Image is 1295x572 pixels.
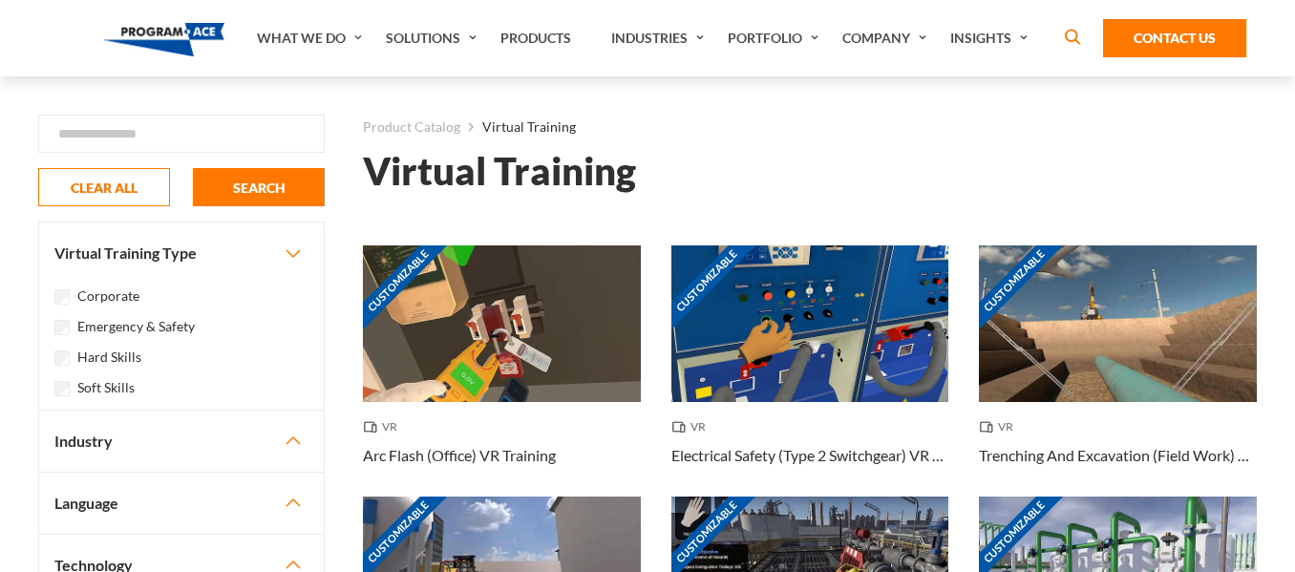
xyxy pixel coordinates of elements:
label: Corporate [77,286,139,307]
input: Soft Skills [54,381,70,396]
img: Program-Ace [103,23,224,56]
span: VR [979,417,1021,436]
nav: breadcrumb [363,115,1257,139]
button: Industry [39,411,324,472]
input: Hard Skills [54,350,70,366]
a: Contact Us [1103,19,1246,57]
label: Emergency & Safety [77,316,195,337]
label: Soft Skills [77,377,135,398]
span: VR [363,417,405,436]
button: CLEAR ALL [38,168,170,206]
h3: Electrical Safety (Type 2 Switchgear) VR Training [671,444,949,467]
h3: Arc Flash (Office) VR Training [363,444,556,467]
li: Virtual Training [460,115,576,139]
a: Customizable Thumbnail - Arc Flash (Office) VR Training VR Arc Flash (Office) VR Training [363,245,641,496]
a: Product Catalog [363,115,460,139]
a: Customizable Thumbnail - Electrical Safety (Type 2 Switchgear) VR Training VR Electrical Safety (... [671,245,949,496]
span: VR [671,417,713,436]
h1: Virtual Training [363,155,636,188]
label: Hard Skills [77,347,141,368]
button: Virtual Training Type [39,222,324,284]
h3: Trenching And Excavation (Field Work) VR Training [979,444,1257,467]
button: Language [39,473,324,534]
input: Corporate [54,289,70,305]
input: Emergency & Safety [54,320,70,335]
a: Customizable Thumbnail - Trenching And Excavation (Field Work) VR Training VR Trenching And Excav... [979,245,1257,496]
